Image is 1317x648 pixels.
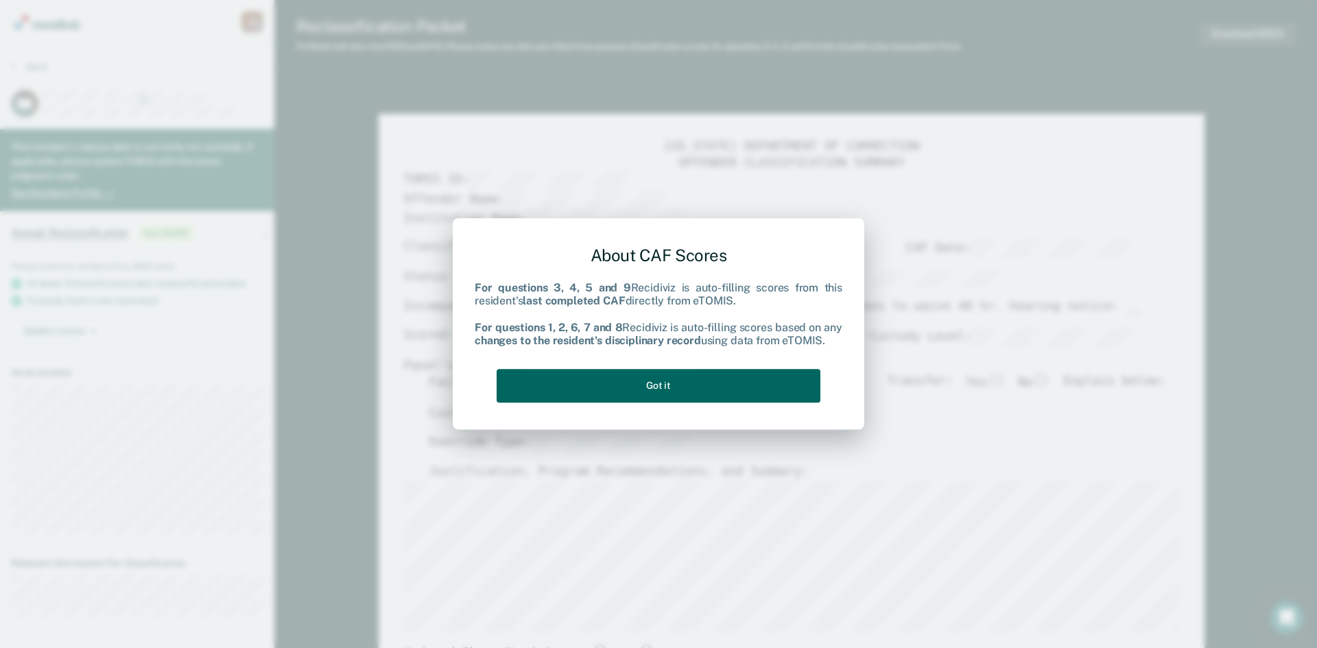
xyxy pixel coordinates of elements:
button: Got it [497,369,820,403]
div: Recidiviz is auto-filling scores from this resident's directly from eTOMIS. Recidiviz is auto-fil... [475,282,842,348]
b: For questions 3, 4, 5 and 9 [475,282,631,295]
b: changes to the resident's disciplinary record [475,334,701,347]
b: last completed CAF [523,295,625,308]
b: For questions 1, 2, 6, 7 and 8 [475,321,622,334]
div: About CAF Scores [475,235,842,276]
